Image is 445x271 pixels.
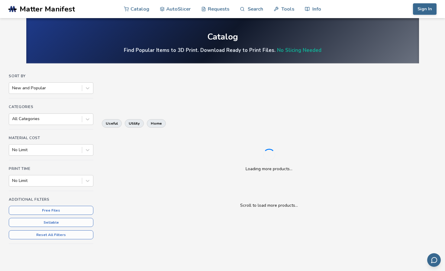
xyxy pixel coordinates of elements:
h4: Find Popular Items to 3D Print. Download Ready to Print Files. [124,47,321,54]
h4: Categories [9,105,93,109]
button: Sign In [413,3,437,15]
p: Loading more products... [246,166,292,172]
input: All Categories [12,116,13,121]
h4: Material Cost [9,136,93,140]
input: No Limit [12,178,13,183]
button: Sellable [9,218,93,227]
p: Scroll to load more products... [108,202,430,209]
button: useful [102,119,122,128]
button: Send feedback via email [427,253,441,267]
h4: Additional Filters [9,197,93,202]
span: Matter Manifest [20,5,75,13]
input: No Limit [12,148,13,152]
button: utility [125,119,144,128]
button: home [147,119,166,128]
button: Reset All Filters [9,230,93,239]
h4: Sort By [9,74,93,78]
input: New and Popular [12,86,13,91]
h4: Print Time [9,167,93,171]
div: Catalog [207,32,238,42]
button: Free Files [9,206,93,215]
a: No Slicing Needed [277,47,321,54]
